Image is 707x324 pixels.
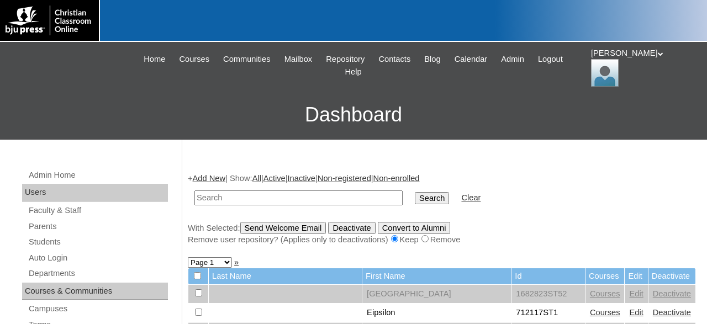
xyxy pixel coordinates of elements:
[345,66,361,78] span: Help
[188,234,696,246] div: Remove user repository? (Applies only to deactivations) Keep Remove
[320,53,370,66] a: Repository
[378,222,451,234] input: Convert to Alumni
[28,267,168,280] a: Departments
[263,174,286,183] a: Active
[194,190,403,205] input: Search
[362,285,511,304] td: [GEOGRAPHIC_DATA]
[173,53,215,66] a: Courses
[6,90,701,140] h3: Dashboard
[461,193,481,202] a: Clear
[378,53,410,66] span: Contacts
[28,251,168,265] a: Auto Login
[495,53,530,66] a: Admin
[424,53,440,66] span: Blog
[591,47,696,87] div: [PERSON_NAME]
[28,220,168,233] a: Parents
[339,66,367,78] a: Help
[28,204,168,217] a: Faculty & Staff
[501,53,524,66] span: Admin
[415,192,449,204] input: Search
[138,53,171,66] a: Home
[373,53,416,66] a: Contacts
[648,268,695,284] td: Deactivate
[362,268,511,284] td: First Name
[28,235,168,249] a: Students
[28,168,168,182] a: Admin Home
[538,53,563,66] span: Logout
[455,53,487,66] span: Calendar
[625,268,647,284] td: Edit
[193,174,225,183] a: Add New
[629,308,643,317] a: Edit
[373,174,420,183] a: Non-enrolled
[590,308,620,317] a: Courses
[590,289,620,298] a: Courses
[28,302,168,316] a: Campuses
[188,173,696,246] div: + | Show: | | | |
[511,268,585,284] td: Id
[223,53,271,66] span: Communities
[318,174,371,183] a: Non-registered
[218,53,276,66] a: Communities
[653,289,691,298] a: Deactivate
[22,283,168,300] div: Courses & Communities
[6,6,93,35] img: logo-white.png
[284,53,313,66] span: Mailbox
[419,53,446,66] a: Blog
[532,53,568,66] a: Logout
[279,53,318,66] a: Mailbox
[511,285,585,304] td: 1682823ST52
[22,184,168,201] div: Users
[234,258,239,267] a: »
[585,268,625,284] td: Courses
[449,53,493,66] a: Calendar
[326,53,365,66] span: Repository
[240,222,326,234] input: Send Welcome Email
[252,174,261,183] a: All
[362,304,511,322] td: Eipsilon
[591,59,619,87] img: Jonelle Rodriguez
[209,268,362,284] td: Last Name
[629,289,643,298] a: Edit
[188,222,696,246] div: With Selected:
[328,222,375,234] input: Deactivate
[511,304,585,322] td: 712117ST1
[288,174,316,183] a: Inactive
[179,53,209,66] span: Courses
[144,53,165,66] span: Home
[653,308,691,317] a: Deactivate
